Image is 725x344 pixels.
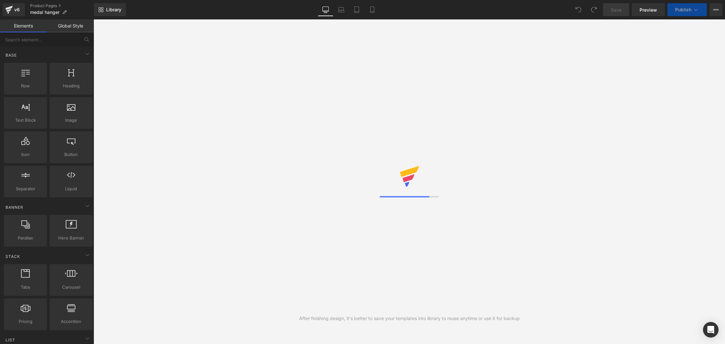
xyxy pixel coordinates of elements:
[6,185,45,192] span: Separator
[106,7,121,13] span: Library
[30,10,60,15] span: medal hanger
[703,322,719,338] div: Open Intercom Messenger
[349,3,364,16] a: Tablet
[611,6,621,13] span: Save
[318,3,333,16] a: Desktop
[667,3,707,16] button: Publish
[640,6,657,13] span: Preview
[51,117,91,124] span: Image
[6,151,45,158] span: Icon
[364,3,380,16] a: Mobile
[333,3,349,16] a: Laptop
[299,315,520,322] div: After finishing design, it's better to save your templates into library to reuse anytime or use i...
[5,253,21,260] span: Stack
[5,337,16,343] span: List
[94,3,126,16] a: New Library
[6,318,45,325] span: Pricing
[51,318,91,325] span: Accordion
[3,3,25,16] a: v6
[13,6,21,14] div: v6
[51,83,91,89] span: Heading
[632,3,665,16] a: Preview
[47,19,94,32] a: Global Style
[5,204,24,210] span: Banner
[5,52,17,58] span: Base
[51,235,91,241] span: Hero Banner
[6,235,45,241] span: Parallax
[51,151,91,158] span: Button
[675,7,691,12] span: Publish
[6,83,45,89] span: Row
[51,284,91,291] span: Carousel
[709,3,722,16] button: More
[587,3,600,16] button: Redo
[6,117,45,124] span: Text Block
[572,3,585,16] button: Undo
[6,284,45,291] span: Tabs
[51,185,91,192] span: Liquid
[30,3,94,8] a: Product Pages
